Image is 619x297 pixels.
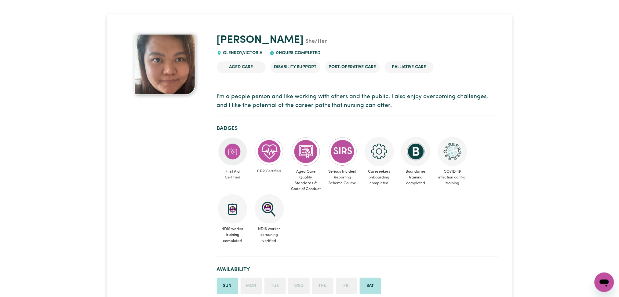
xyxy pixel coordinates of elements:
img: NDIS Worker Screening Verified [255,194,284,224]
span: NDIS worker screening verified [253,224,285,246]
img: Tracy Mae [134,34,195,95]
img: CS Academy: Careseekers Onboarding course completed [365,137,394,166]
span: GLENROY , Victoria [222,51,263,55]
span: She/Her [304,39,327,44]
img: CS Academy: Introduction to NDIS Worker Training course completed [218,194,247,224]
li: Unavailable on Monday [241,278,262,294]
iframe: Button to launch messaging window [595,273,614,292]
li: Unavailable on Thursday [312,278,333,294]
span: COVID-19 infection control training [437,166,468,189]
li: Unavailable on Tuesday [264,278,286,294]
a: [PERSON_NAME] [217,35,304,46]
li: Unavailable on Wednesday [288,278,310,294]
img: CS Academy: Serious Incident Reporting Scheme course completed [328,137,357,166]
img: CS Academy: Boundaries in care and support work course completed [401,137,431,166]
li: Disability Support [271,61,320,73]
li: Unavailable on Friday [336,278,357,294]
span: Boundaries training completed [400,166,432,189]
p: I'm a people person and like working with others and the public. I also enjoy overcoming challeng... [217,93,499,110]
li: Aged Care [217,61,266,73]
h2: Badges [217,125,499,132]
li: Palliative care [385,61,434,73]
span: First Aid Certified [217,166,249,183]
span: CPR Certified [253,166,285,177]
span: Careseekers onboarding completed [363,166,395,189]
li: Available on Sunday [217,278,238,294]
a: Tracy Mae's profile picture' [120,34,209,95]
span: NDIS worker training completed [217,224,249,246]
span: 0 hours completed [275,51,320,55]
li: Post-operative care [325,61,380,73]
h2: Availability [217,266,499,273]
li: Available on Saturday [360,278,381,294]
span: Serious Incident Reporting Scheme Course [327,166,359,189]
img: Care and support worker has completed First Aid Certification [218,137,247,166]
span: Aged Care Quality Standards & Code of Conduct [290,166,322,195]
img: CS Academy: Aged Care Quality Standards & Code of Conduct course completed [291,137,321,166]
img: CS Academy: COVID-19 Infection Control Training course completed [438,137,467,166]
img: Care and support worker has completed CPR Certification [255,137,284,166]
